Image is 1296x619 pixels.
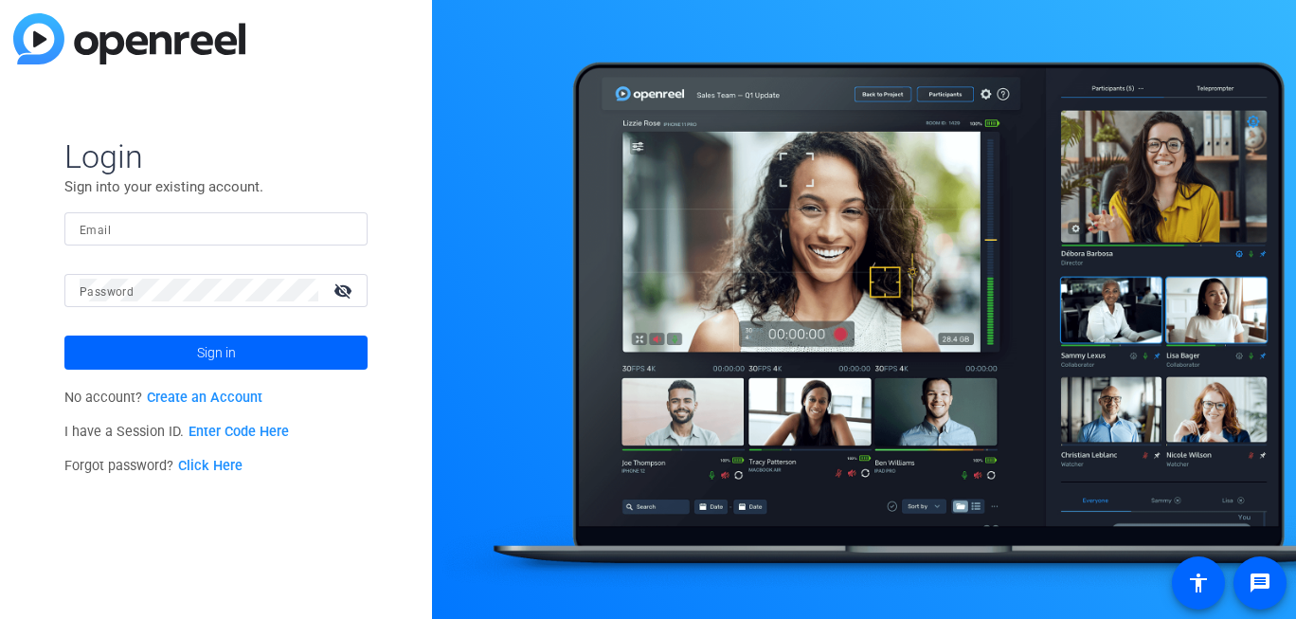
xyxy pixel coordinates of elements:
span: Login [64,137,368,176]
span: Sign in [197,329,236,376]
a: Click Here [178,458,243,474]
span: Forgot password? [64,458,243,474]
mat-icon: visibility_off [322,277,368,304]
img: blue-gradient.svg [13,13,245,64]
a: Create an Account [147,390,262,406]
mat-icon: message [1249,572,1271,594]
span: No account? [64,390,262,406]
mat-icon: accessibility [1187,572,1210,594]
a: Enter Code Here [189,424,289,440]
mat-label: Email [80,224,111,237]
button: Sign in [64,336,368,370]
mat-label: Password [80,285,134,299]
span: I have a Session ID. [64,424,289,440]
p: Sign into your existing account. [64,176,368,197]
input: Enter Email Address [80,217,352,240]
